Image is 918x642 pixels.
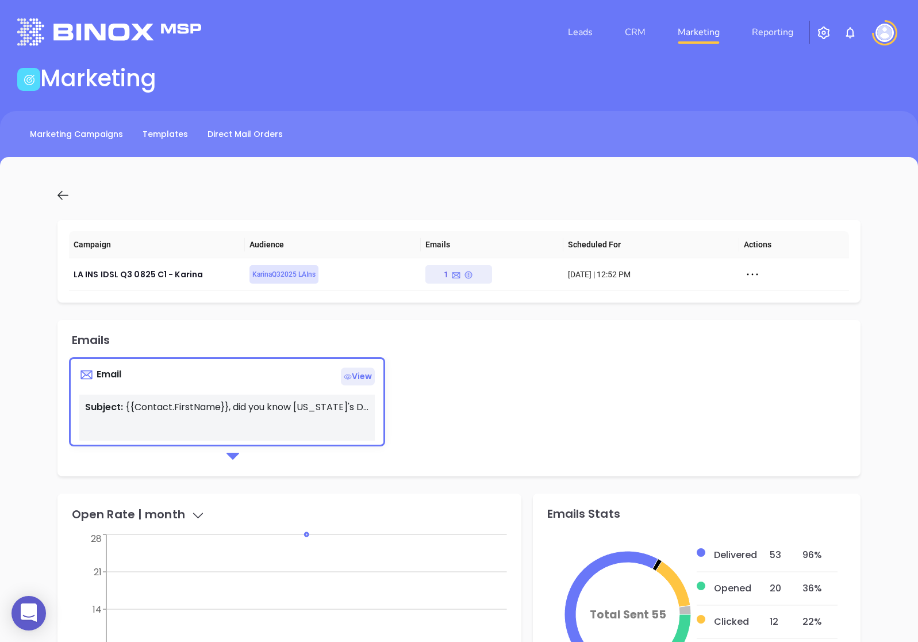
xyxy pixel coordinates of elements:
th: Audience [245,231,421,258]
span: KarinaQ32025 LAIns [252,268,316,281]
th: Scheduled For [563,231,739,258]
a: CRM [620,21,650,44]
div: Delivered [714,548,761,562]
div: Emails [72,334,110,346]
div: 53 [770,548,793,562]
p: {{Contact.FirstName}}, did you know [US_STATE]'s Data Protection Law is now being enforced? [85,400,369,414]
th: Emails [421,231,563,258]
tspan: 28 [91,532,102,545]
span: View [341,368,375,385]
div: 20 [770,582,793,595]
img: iconSetting [817,26,831,40]
th: Campaign [69,231,245,258]
span: month [145,506,205,522]
tspan: 21 [94,565,102,579]
div: 1 [444,265,473,284]
tspan: Total Sent 55 [589,607,666,622]
img: logo [17,18,201,45]
div: Opened [714,582,761,595]
a: Marketing Campaigns [23,125,130,144]
span: Email [97,368,121,381]
tspan: 14 [93,603,102,616]
h1: Marketing [40,64,156,92]
div: Clicked [714,615,761,629]
a: Templates [136,125,195,144]
a: Marketing [673,21,724,44]
div: 36 % [802,582,838,595]
img: user [875,24,894,42]
img: iconNotification [843,26,857,40]
span: Subject: [85,400,123,414]
div: 22 % [802,615,838,629]
div: [DATE] | 12:52 PM [568,268,735,281]
a: Reporting [747,21,798,44]
th: Actions [739,231,849,258]
div: Open Rate | [72,508,205,522]
a: Leads [563,21,597,44]
div: LA INS IDSL Q3 0825 C1 - Karina [74,267,240,281]
div: 96 % [802,548,838,562]
div: 12 [770,615,793,629]
div: Emails Stats [547,508,620,519]
a: Direct Mail Orders [201,125,290,144]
